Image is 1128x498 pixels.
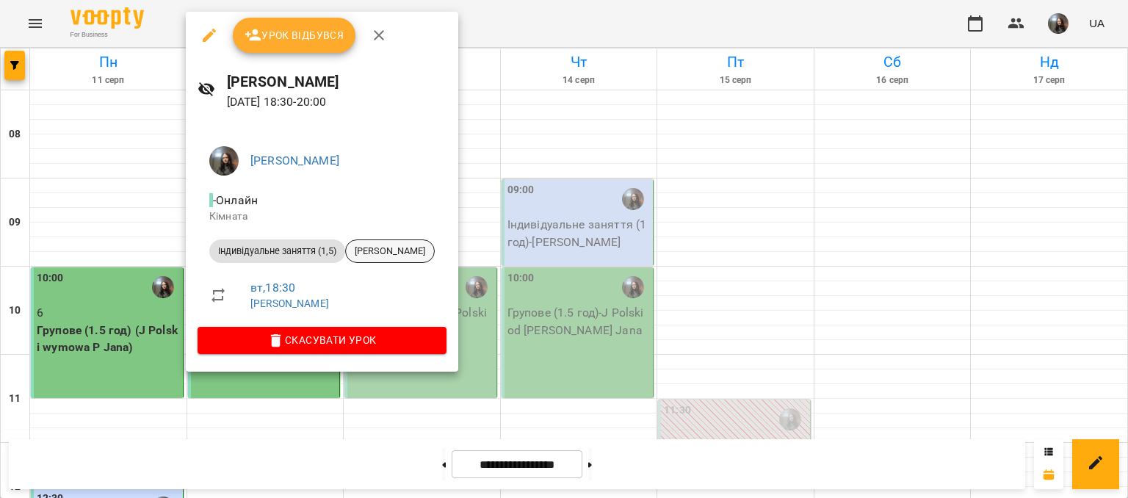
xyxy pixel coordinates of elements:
div: [PERSON_NAME] [345,239,435,263]
a: [PERSON_NAME] [250,297,329,309]
span: - Онлайн [209,193,261,207]
span: Скасувати Урок [209,331,435,349]
h6: [PERSON_NAME] [227,71,446,93]
p: Кімната [209,209,435,224]
button: Скасувати Урок [198,327,446,353]
span: Індивідуальне заняття (1,5) [209,245,345,258]
button: Урок відбувся [233,18,356,53]
a: [PERSON_NAME] [250,154,339,167]
span: Урок відбувся [245,26,344,44]
span: [PERSON_NAME] [346,245,434,258]
img: 3223da47ea16ff58329dec54ac365d5d.JPG [209,146,239,176]
a: вт , 18:30 [250,281,295,295]
p: [DATE] 18:30 - 20:00 [227,93,446,111]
